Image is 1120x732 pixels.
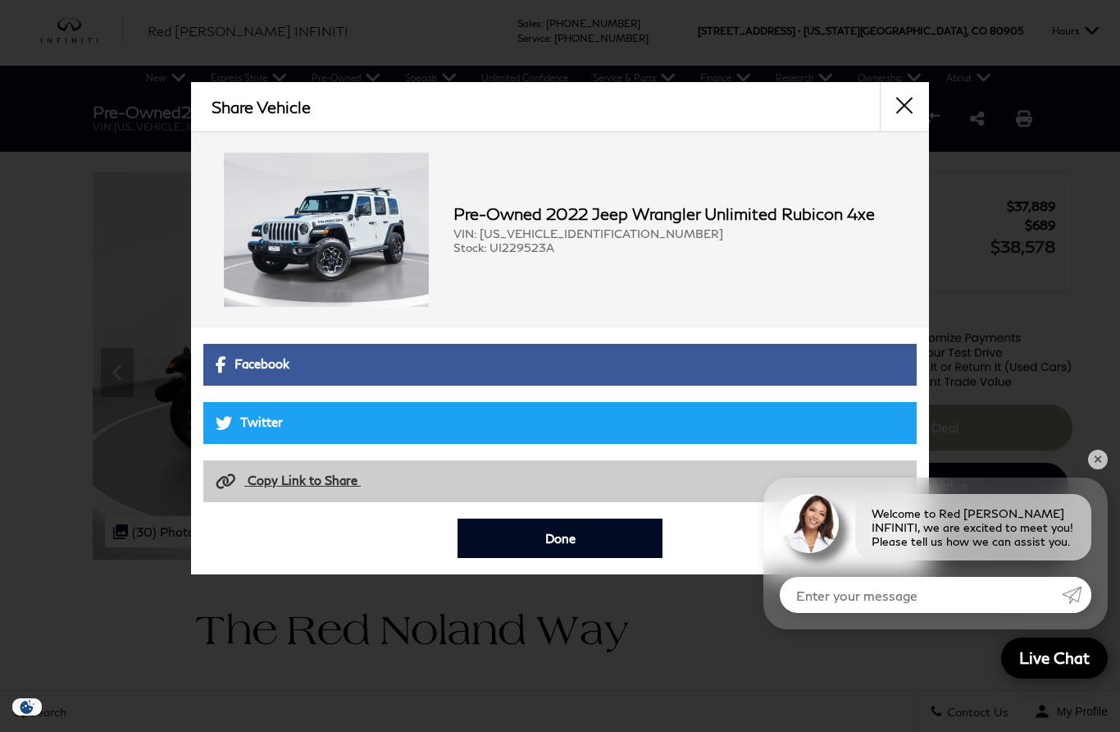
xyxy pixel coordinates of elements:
span: Live Chat [1011,647,1098,668]
img: 2022 Jeep Wrangler Unlimited Rubicon 4xe [224,153,429,307]
h2: Pre-Owned 2022 Jeep Wrangler Unlimited Rubicon 4xe [453,204,896,222]
button: close [880,82,929,131]
a: Facebook [203,344,917,386]
div: Welcome to Red [PERSON_NAME] INFINITI, we are excited to meet you! Please tell us how we can assi... [855,494,1091,560]
span: Copy Link to Share [248,473,357,487]
img: Agent profile photo [780,494,839,553]
a: Copy Link to Share [203,460,917,502]
a: Submit [1062,577,1091,613]
h2: Share Vehicle [212,98,311,116]
img: Opt-Out Icon [8,698,46,716]
span: Stock: UI229523A [453,240,896,254]
a: Twitter [203,402,917,444]
span: VIN: [US_VEHICLE_IDENTIFICATION_NUMBER] [453,226,896,240]
input: Enter your message [780,577,1062,613]
a: Done [458,519,662,558]
a: Live Chat [1001,638,1108,679]
section: Click to Open Cookie Consent Modal [8,698,46,716]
